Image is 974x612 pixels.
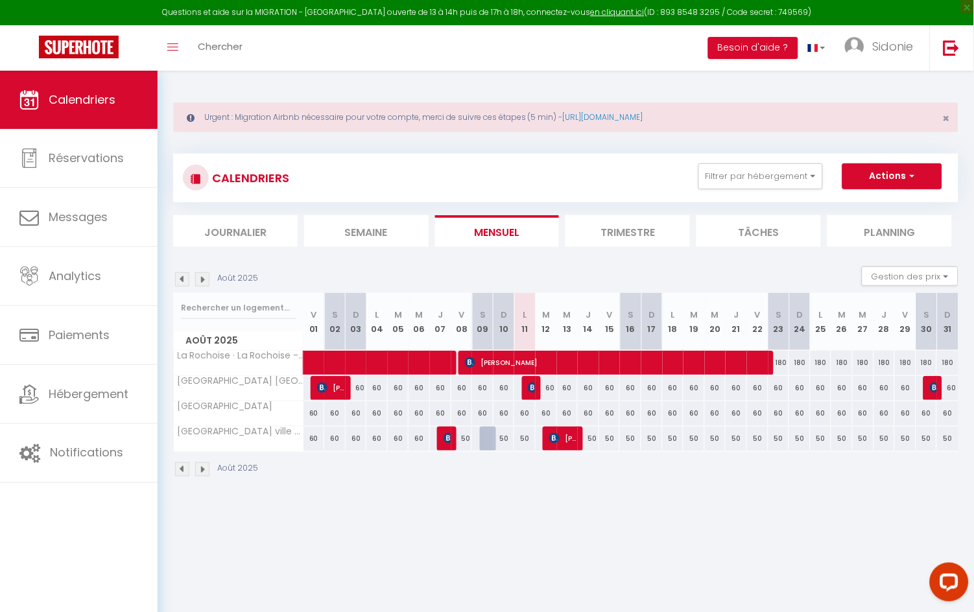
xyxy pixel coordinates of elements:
div: 50 [916,427,938,451]
div: 60 [705,376,726,400]
th: 18 [663,293,684,351]
th: 15 [599,293,621,351]
iframe: LiveChat chat widget [920,558,974,612]
div: 50 [895,427,916,451]
div: 60 [303,401,325,425]
span: [PERSON_NAME] [549,426,578,451]
div: 60 [874,376,896,400]
th: 22 [747,293,768,351]
abbr: S [628,309,634,321]
div: 60 [768,401,790,425]
div: 60 [916,401,938,425]
li: Mensuel [435,215,560,247]
div: 60 [578,401,599,425]
div: 60 [811,376,832,400]
span: [PERSON_NAME] [444,426,451,451]
div: 50 [874,427,896,451]
div: 180 [895,351,916,375]
abbr: J [882,309,887,321]
button: Actions [842,163,942,189]
abbr: M [838,309,846,321]
div: 60 [641,401,663,425]
span: [GEOGRAPHIC_DATA] [GEOGRAPHIC_DATA] - [GEOGRAPHIC_DATA] [176,376,305,386]
div: 60 [366,401,388,425]
span: × [943,110,950,126]
span: Sidonie [873,38,914,54]
div: 60 [705,401,726,425]
button: Close [943,113,950,124]
abbr: D [648,309,655,321]
th: 03 [346,293,367,351]
a: [URL][DOMAIN_NAME] [563,112,643,123]
div: 60 [409,376,430,400]
input: Rechercher un logement... [181,296,296,320]
abbr: L [375,309,379,321]
div: 60 [937,376,958,400]
abbr: L [819,309,823,321]
a: ... Sidonie [835,25,930,71]
span: [PERSON_NAME] [465,350,772,375]
div: 50 [683,427,705,451]
th: 25 [811,293,832,351]
div: 60 [683,401,705,425]
div: 60 [536,401,557,425]
div: 50 [747,427,768,451]
div: 60 [346,401,367,425]
div: 50 [641,427,663,451]
span: La Rochoise · La Rochoise - Evasion Nature [176,351,305,360]
div: 60 [895,401,916,425]
div: 60 [853,401,874,425]
th: 06 [409,293,430,351]
th: 13 [557,293,578,351]
div: 60 [599,401,621,425]
p: Août 2025 [217,272,258,285]
div: 50 [853,427,874,451]
div: 60 [451,401,473,425]
div: 50 [578,427,599,451]
th: 14 [578,293,599,351]
div: 60 [388,427,409,451]
img: ... [845,37,864,56]
abbr: M [394,309,402,321]
div: 60 [430,376,451,400]
th: 16 [620,293,641,351]
th: 02 [324,293,346,351]
li: Trimestre [565,215,690,247]
th: 11 [514,293,536,351]
div: 50 [811,427,832,451]
th: 21 [726,293,747,351]
img: logout [944,40,960,56]
th: 01 [303,293,325,351]
div: Urgent : Migration Airbnb nécessaire pour votre compte, merci de suivre ces étapes (5 min) - [173,102,958,132]
div: 50 [451,427,473,451]
abbr: V [903,309,909,321]
abbr: S [776,309,781,321]
div: 50 [726,427,747,451]
div: 60 [409,427,430,451]
div: 50 [937,427,958,451]
div: 50 [514,427,536,451]
abbr: L [671,309,675,321]
th: 10 [493,293,515,351]
th: 29 [895,293,916,351]
th: 17 [641,293,663,351]
div: 50 [705,427,726,451]
div: 60 [874,401,896,425]
abbr: M [711,309,719,321]
th: 26 [831,293,853,351]
span: Chercher [198,40,243,53]
abbr: M [542,309,550,321]
span: [PERSON_NAME] [317,375,346,400]
th: 19 [683,293,705,351]
div: 60 [557,376,578,400]
th: 08 [451,293,473,351]
th: 27 [853,293,874,351]
span: Paiements [49,327,110,343]
img: Super Booking [39,36,119,58]
abbr: V [311,309,316,321]
abbr: S [332,309,338,321]
span: Calendriers [49,91,115,108]
div: 60 [853,376,874,400]
div: 60 [578,376,599,400]
abbr: D [796,309,803,321]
